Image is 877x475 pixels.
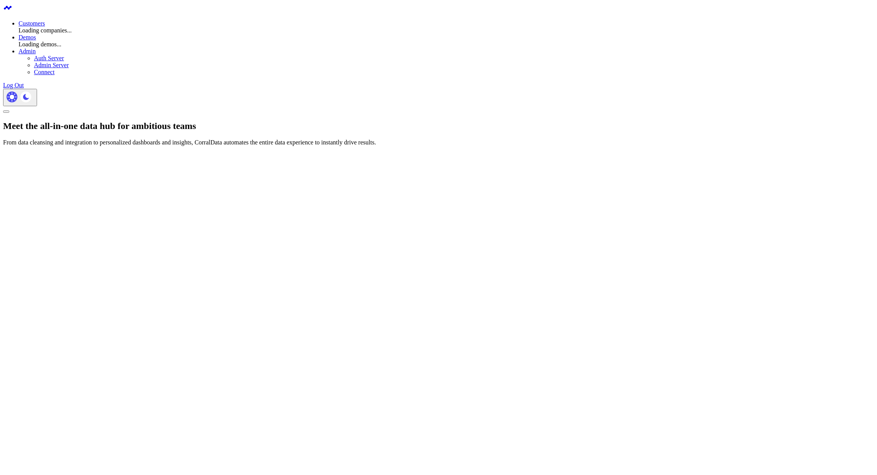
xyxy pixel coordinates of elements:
a: Log Out [3,82,24,88]
a: Connect [34,69,54,75]
a: Admin Server [34,62,69,68]
a: Admin [19,48,35,54]
h1: Meet the all-in-one data hub for ambitious teams [3,121,874,131]
a: Demos [19,34,36,41]
div: Loading demos... [19,41,874,48]
a: Customers [19,20,45,27]
a: Auth Server [34,55,64,61]
div: Loading companies... [19,27,874,34]
p: From data cleansing and integration to personalized dashboards and insights, CorralData automates... [3,139,874,146]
